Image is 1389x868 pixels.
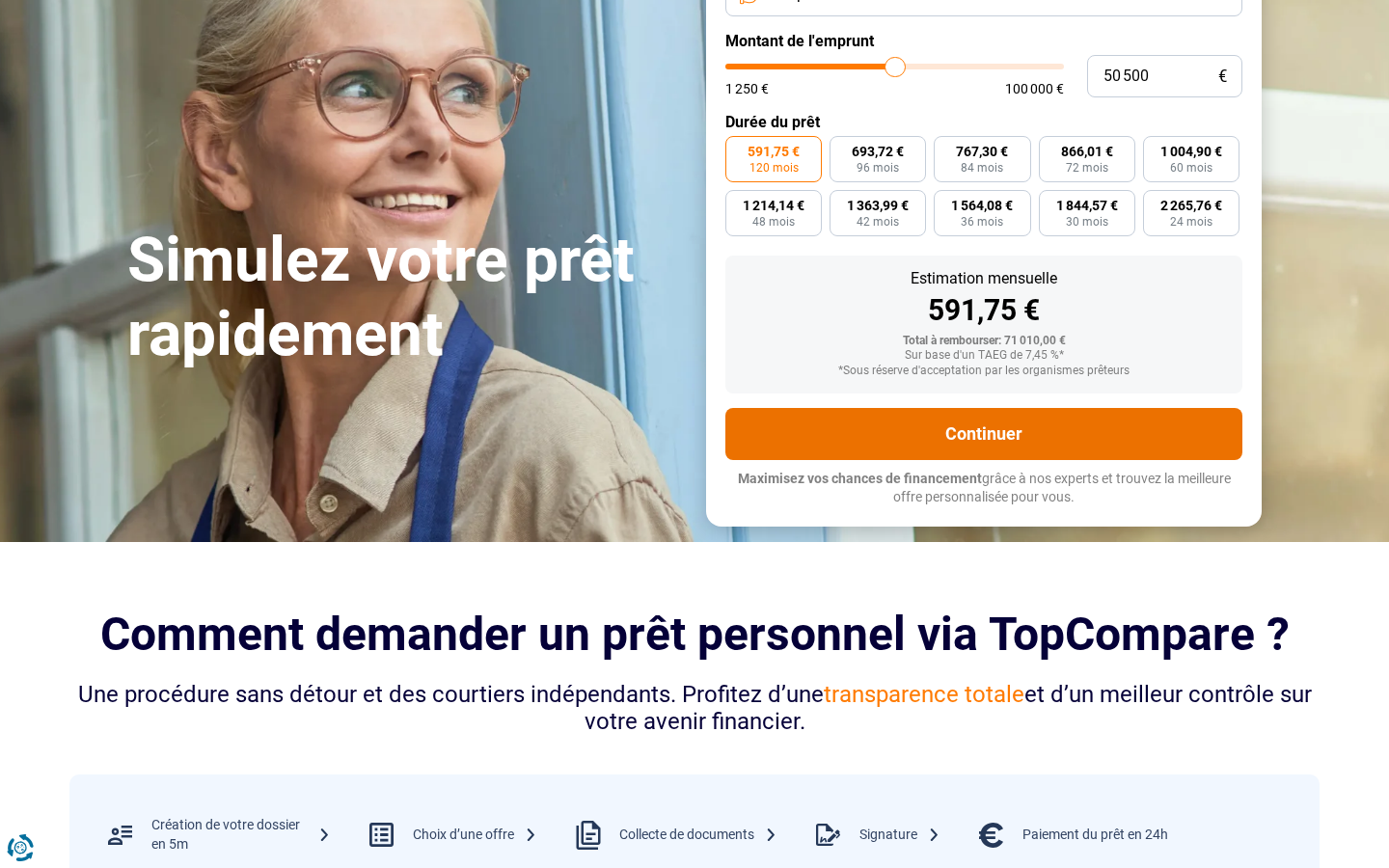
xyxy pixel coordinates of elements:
span: 36 mois [961,216,1003,228]
label: Montant de l'emprunt [725,32,1242,50]
span: transparence totale [824,681,1024,708]
h1: Simulez votre prêt rapidement [127,224,683,372]
div: Collecte de documents [619,826,777,845]
div: Paiement du prêt en 24h [1022,826,1168,845]
div: Estimation mensuelle [741,271,1227,286]
button: Continuer [725,408,1242,460]
span: 48 mois [752,216,795,228]
span: 84 mois [961,162,1003,174]
div: Une procédure sans détour et des courtiers indépendants. Profitez d’une et d’un meilleur contrôle... [69,681,1320,737]
span: 30 mois [1066,216,1108,228]
span: 1 004,90 € [1160,145,1222,158]
div: *Sous réserve d'acceptation par les organismes prêteurs [741,365,1227,378]
span: 60 mois [1170,162,1212,174]
span: 1 844,57 € [1056,199,1118,212]
span: 1 564,08 € [951,199,1013,212]
span: 72 mois [1066,162,1108,174]
span: 693,72 € [852,145,904,158]
span: Maximisez vos chances de financement [738,471,982,486]
span: 120 mois [749,162,799,174]
span: 2 265,76 € [1160,199,1222,212]
div: Signature [859,826,940,845]
span: 1 214,14 € [743,199,804,212]
span: 866,01 € [1061,145,1113,158]
span: 1 250 € [725,82,769,95]
div: Sur base d'un TAEG de 7,45 %* [741,349,1227,363]
span: 96 mois [857,162,899,174]
div: 591,75 € [741,296,1227,325]
h2: Comment demander un prêt personnel via TopCompare ? [69,608,1320,661]
span: 591,75 € [748,145,800,158]
div: Création de votre dossier en 5m [151,816,331,854]
div: Total à rembourser: 71 010,00 € [741,335,1227,348]
span: € [1218,68,1227,85]
span: 42 mois [857,216,899,228]
span: 100 000 € [1005,82,1064,95]
p: grâce à nos experts et trouvez la meilleure offre personnalisée pour vous. [725,470,1242,507]
label: Durée du prêt [725,113,1242,131]
div: Choix d’une offre [413,826,537,845]
span: 1 363,99 € [847,199,909,212]
span: 767,30 € [956,145,1008,158]
span: 24 mois [1170,216,1212,228]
